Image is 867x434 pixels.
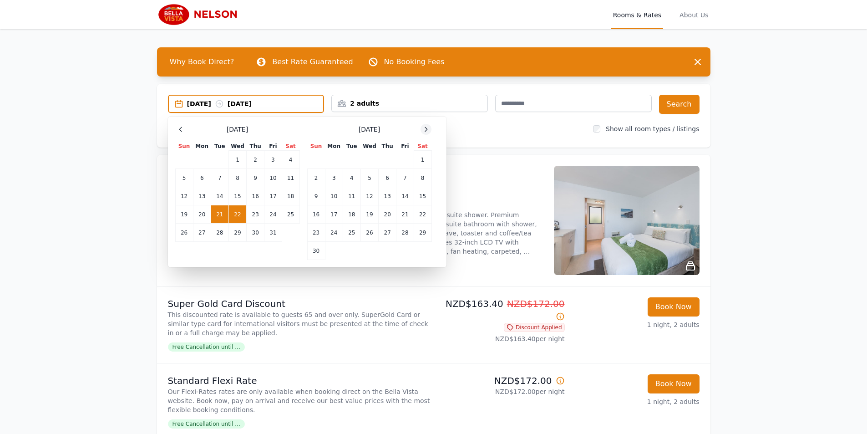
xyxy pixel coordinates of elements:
span: Why Book Direct? [162,53,242,71]
td: 20 [379,205,396,224]
p: NZD$172.00 per night [437,387,565,396]
td: 24 [325,224,343,242]
td: 1 [228,151,246,169]
th: Thu [379,142,396,151]
td: 19 [360,205,378,224]
td: 4 [282,151,299,169]
td: 18 [282,187,299,205]
td: 27 [193,224,211,242]
span: [DATE] [359,125,380,134]
td: 13 [193,187,211,205]
th: Wed [228,142,246,151]
td: 7 [396,169,414,187]
td: 21 [396,205,414,224]
td: 17 [264,187,282,205]
td: 24 [264,205,282,224]
td: 27 [379,224,396,242]
td: 5 [175,169,193,187]
th: Wed [360,142,378,151]
td: 14 [211,187,228,205]
td: 10 [325,187,343,205]
td: 23 [247,205,264,224]
td: 15 [228,187,246,205]
th: Sun [175,142,193,151]
p: Our Flexi-Rates rates are only available when booking direct on the Bella Vista website. Book now... [168,387,430,414]
td: 15 [414,187,431,205]
p: NZD$163.40 per night [437,334,565,343]
th: Fri [264,142,282,151]
td: 21 [211,205,228,224]
td: 12 [175,187,193,205]
th: Tue [343,142,360,151]
td: 3 [325,169,343,187]
td: 1 [414,151,431,169]
td: 2 [307,169,325,187]
td: 11 [343,187,360,205]
th: Sat [414,142,431,151]
td: 20 [193,205,211,224]
label: Show all room types / listings [606,125,699,133]
td: 16 [247,187,264,205]
td: 25 [343,224,360,242]
p: This discounted rate is available to guests 65 and over only. SuperGold Card or similar type card... [168,310,430,337]
p: Best Rate Guaranteed [272,56,353,67]
td: 22 [414,205,431,224]
th: Mon [193,142,211,151]
p: NZD$163.40 [437,297,565,323]
td: 6 [193,169,211,187]
th: Tue [211,142,228,151]
td: 14 [396,187,414,205]
p: No Booking Fees [384,56,445,67]
td: 29 [414,224,431,242]
p: NZD$172.00 [437,374,565,387]
td: 28 [396,224,414,242]
td: 6 [379,169,396,187]
td: 31 [264,224,282,242]
td: 18 [343,205,360,224]
p: 1 night, 2 adults [572,397,700,406]
td: 11 [282,169,299,187]
td: 19 [175,205,193,224]
span: Discount Applied [504,323,565,332]
div: [DATE] [DATE] [187,99,324,108]
td: 30 [247,224,264,242]
td: 5 [360,169,378,187]
td: 10 [264,169,282,187]
td: 22 [228,205,246,224]
button: Book Now [648,297,700,317]
td: 26 [175,224,193,242]
td: 13 [379,187,396,205]
td: 30 [307,242,325,260]
button: Book Now [648,374,700,393]
th: Mon [325,142,343,151]
th: Thu [247,142,264,151]
td: 2 [247,151,264,169]
td: 28 [211,224,228,242]
p: 1 night, 2 adults [572,320,700,329]
td: 25 [282,205,299,224]
td: 7 [211,169,228,187]
td: 29 [228,224,246,242]
td: 8 [228,169,246,187]
td: 9 [307,187,325,205]
button: Search [659,95,700,114]
span: NZD$172.00 [507,298,565,309]
td: 8 [414,169,431,187]
span: Free Cancellation until ... [168,342,245,352]
td: 4 [343,169,360,187]
div: 2 adults [332,99,487,108]
p: Super Gold Card Discount [168,297,430,310]
td: 16 [307,205,325,224]
th: Sat [282,142,299,151]
td: 3 [264,151,282,169]
td: 9 [247,169,264,187]
td: 23 [307,224,325,242]
th: Sun [307,142,325,151]
span: [DATE] [227,125,248,134]
p: Standard Flexi Rate [168,374,430,387]
td: 12 [360,187,378,205]
img: Bella Vista Motel Nelson [157,4,244,26]
td: 26 [360,224,378,242]
th: Fri [396,142,414,151]
td: 17 [325,205,343,224]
